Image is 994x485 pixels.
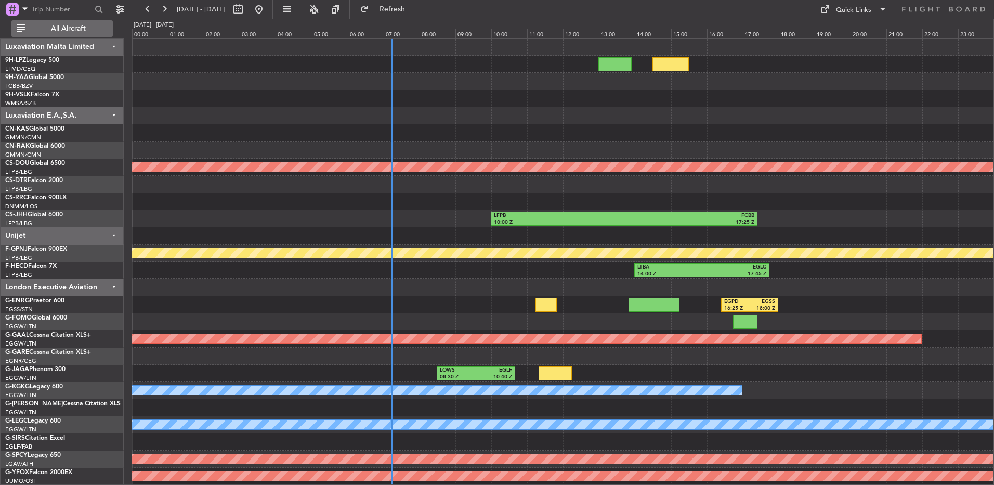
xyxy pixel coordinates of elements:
a: LFPB/LBG [5,185,32,193]
input: Trip Number [32,2,91,17]
a: CS-JHHGlobal 6000 [5,212,63,218]
a: LFPB/LBG [5,254,32,262]
a: G-LEGCLegacy 600 [5,418,61,424]
span: Refresh [371,6,414,13]
span: CS-DOU [5,160,30,167]
div: 20:00 [851,29,886,38]
div: 17:45 Z [702,271,766,278]
div: 17:00 [743,29,779,38]
div: EGLC [702,264,766,271]
a: CS-DOUGlobal 6500 [5,160,65,167]
a: DNMM/LOS [5,202,37,210]
a: G-JAGAPhenom 300 [5,366,66,373]
div: 18:00 [779,29,815,38]
a: UUMO/OSF [5,477,36,485]
button: Quick Links [815,1,892,18]
a: EGGW/LTN [5,409,36,416]
a: 9H-YAAGlobal 5000 [5,74,64,81]
a: FCBB/BZV [5,82,33,90]
div: 09:00 [455,29,491,38]
a: EGGW/LTN [5,426,36,433]
a: G-YFOXFalcon 2000EX [5,469,72,476]
a: G-FOMOGlobal 6000 [5,315,67,321]
div: 08:30 Z [440,374,476,381]
a: LFPB/LBG [5,168,32,176]
span: G-SIRS [5,435,25,441]
a: F-GPNJFalcon 900EX [5,246,67,252]
a: WMSA/SZB [5,99,36,107]
div: 16:00 [707,29,743,38]
a: LFPB/LBG [5,220,32,227]
button: Refresh [355,1,417,18]
div: LTBA [637,264,702,271]
a: G-SPCYLegacy 650 [5,452,61,458]
div: EGLF [476,367,512,374]
div: FCBB [624,212,755,220]
span: 9H-YAA [5,74,29,81]
span: G-YFOX [5,469,29,476]
span: G-SPCY [5,452,28,458]
div: 02:00 [204,29,240,38]
span: CS-RRC [5,195,28,201]
a: CS-DTRFalcon 2000 [5,177,63,184]
div: 00:00 [132,29,168,38]
div: LFPB [494,212,624,220]
div: 18:00 Z [750,305,775,312]
div: EGPD [724,298,750,305]
div: 21:00 [886,29,922,38]
span: G-ENRG [5,298,30,304]
a: CN-KASGlobal 5000 [5,126,64,132]
a: EGGW/LTN [5,374,36,382]
span: G-GAAL [5,332,29,338]
a: LFMD/CEQ [5,65,35,73]
div: 04:00 [276,29,311,38]
a: 9H-LPZLegacy 500 [5,57,59,63]
a: G-GARECessna Citation XLS+ [5,349,91,355]
span: G-KGKG [5,384,30,390]
div: 17:25 Z [624,219,755,226]
span: CN-KAS [5,126,29,132]
div: [DATE] - [DATE] [134,21,174,30]
a: EGLF/FAB [5,443,32,451]
div: 07:00 [384,29,420,38]
a: CN-RAKGlobal 6000 [5,143,65,149]
div: 03:00 [240,29,276,38]
span: F-GPNJ [5,246,28,252]
div: 01:00 [168,29,204,38]
button: All Aircraft [11,20,113,37]
a: GMMN/CMN [5,134,41,142]
div: 10:00 [491,29,527,38]
a: G-ENRGPraetor 600 [5,298,64,304]
span: CS-DTR [5,177,28,184]
div: Quick Links [836,5,871,16]
span: G-LEGC [5,418,28,424]
a: F-HECDFalcon 7X [5,263,57,270]
div: 13:00 [599,29,635,38]
div: 12:00 [563,29,599,38]
a: EGGW/LTN [5,391,36,399]
a: GMMN/CMN [5,151,41,159]
span: G-GARE [5,349,29,355]
a: G-SIRSCitation Excel [5,435,65,441]
div: LOWS [440,367,476,374]
a: EGGW/LTN [5,323,36,330]
span: CS-JHH [5,212,28,218]
span: G-[PERSON_NAME] [5,401,63,407]
div: 05:00 [312,29,348,38]
a: CS-RRCFalcon 900LX [5,195,67,201]
a: G-KGKGLegacy 600 [5,384,63,390]
span: All Aircraft [27,25,110,32]
a: G-[PERSON_NAME]Cessna Citation XLS [5,401,121,407]
span: [DATE] - [DATE] [177,5,226,14]
div: 16:25 Z [724,305,750,312]
div: 14:00 [635,29,671,38]
div: 10:00 Z [494,219,624,226]
div: 14:00 Z [637,271,702,278]
a: LFPB/LBG [5,271,32,279]
a: G-GAALCessna Citation XLS+ [5,332,91,338]
span: CN-RAK [5,143,30,149]
span: F-HECD [5,263,28,270]
a: EGNR/CEG [5,357,36,365]
div: 08:00 [420,29,455,38]
span: 9H-VSLK [5,92,31,98]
